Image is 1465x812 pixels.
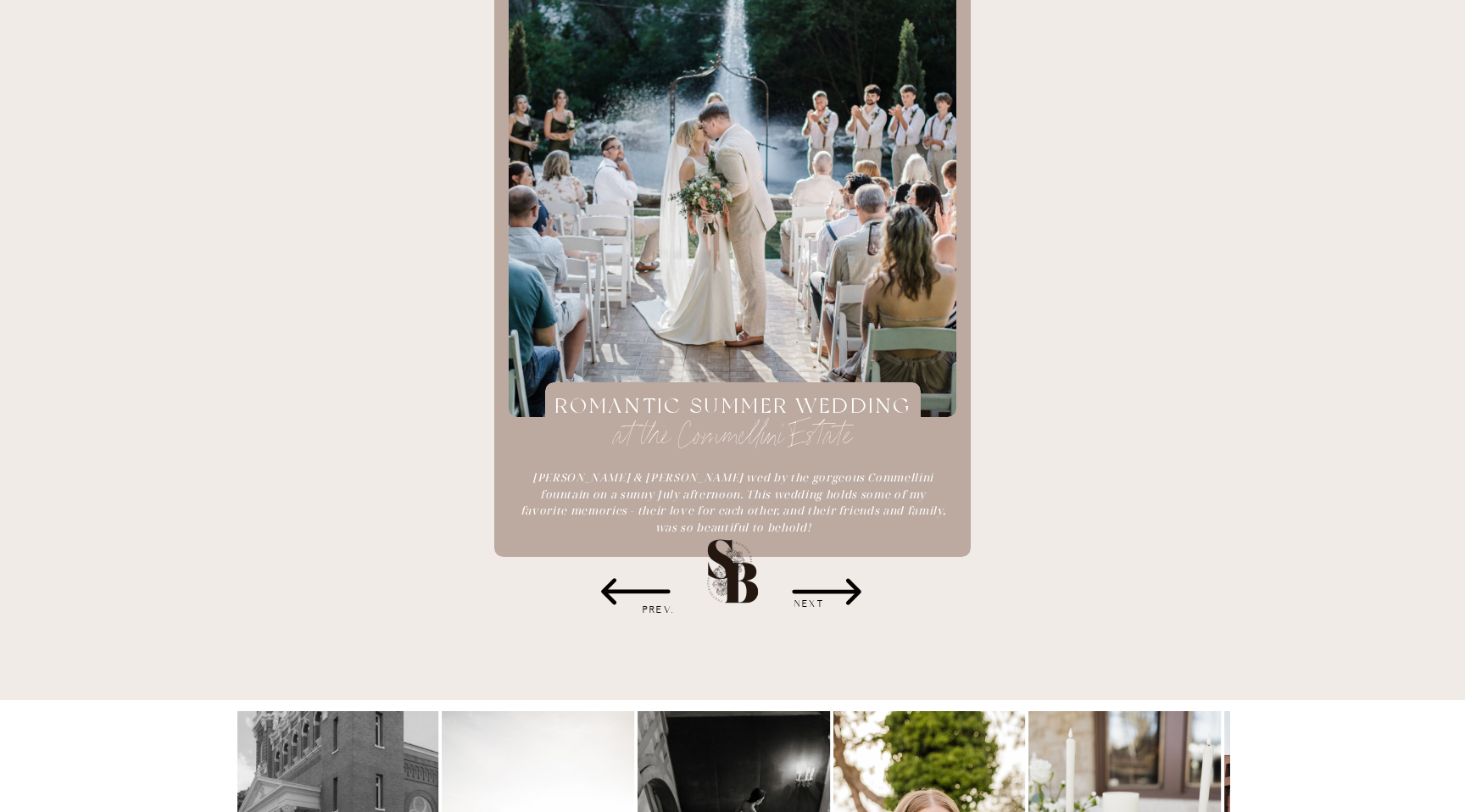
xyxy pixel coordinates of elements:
a: romantic summer wedding [538,392,928,425]
h3: NEXT [759,596,861,613]
i: [PERSON_NAME] & [PERSON_NAME] wed by the gorgeous Commellini fountain on a sunny July afternoon. ... [521,470,945,535]
a: [PERSON_NAME] & [PERSON_NAME] wed by the gorgeous Commellini fountain on a sunny July afternoon. ... [516,470,950,565]
a: at the Commellini Estate [538,420,928,453]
